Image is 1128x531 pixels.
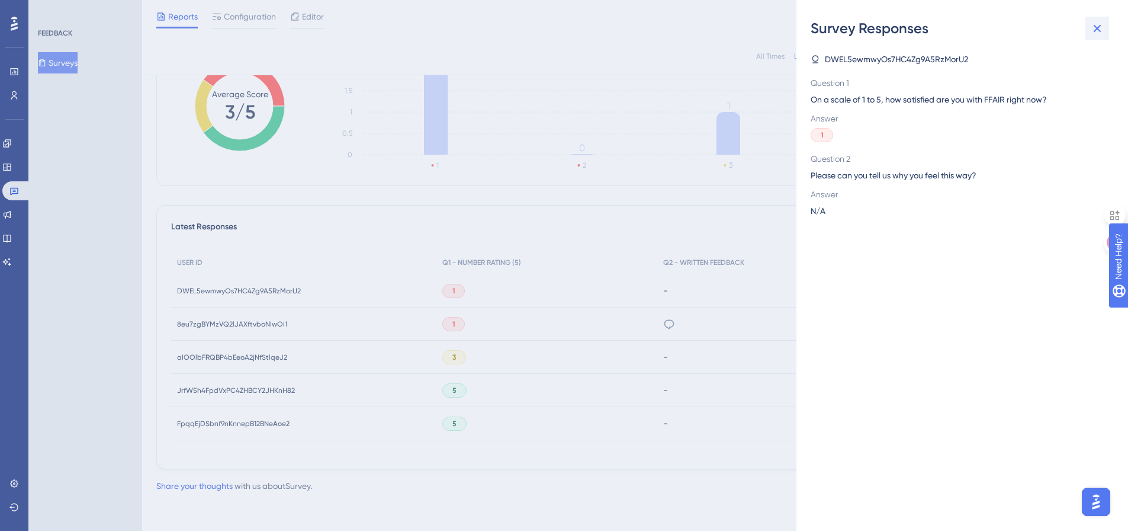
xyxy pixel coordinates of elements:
span: Answer [811,111,1104,126]
span: 1 [821,130,823,140]
div: Survey Responses [811,19,1114,38]
span: N/A [811,204,825,218]
span: DWEL5ewmwyOs7HC4Zg9A5RzMorU2 [825,52,968,66]
span: Need Help? [28,3,74,17]
iframe: UserGuiding AI Assistant Launcher [1078,484,1114,520]
span: Question 2 [811,152,1104,166]
span: Please can you tell us why you feel this way? [811,168,1104,183]
span: Question 1 [811,76,1104,90]
span: On a scale of 1 to 5, how satisfied are you with FFAIR right now? [811,92,1104,107]
span: Answer [811,187,1104,201]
